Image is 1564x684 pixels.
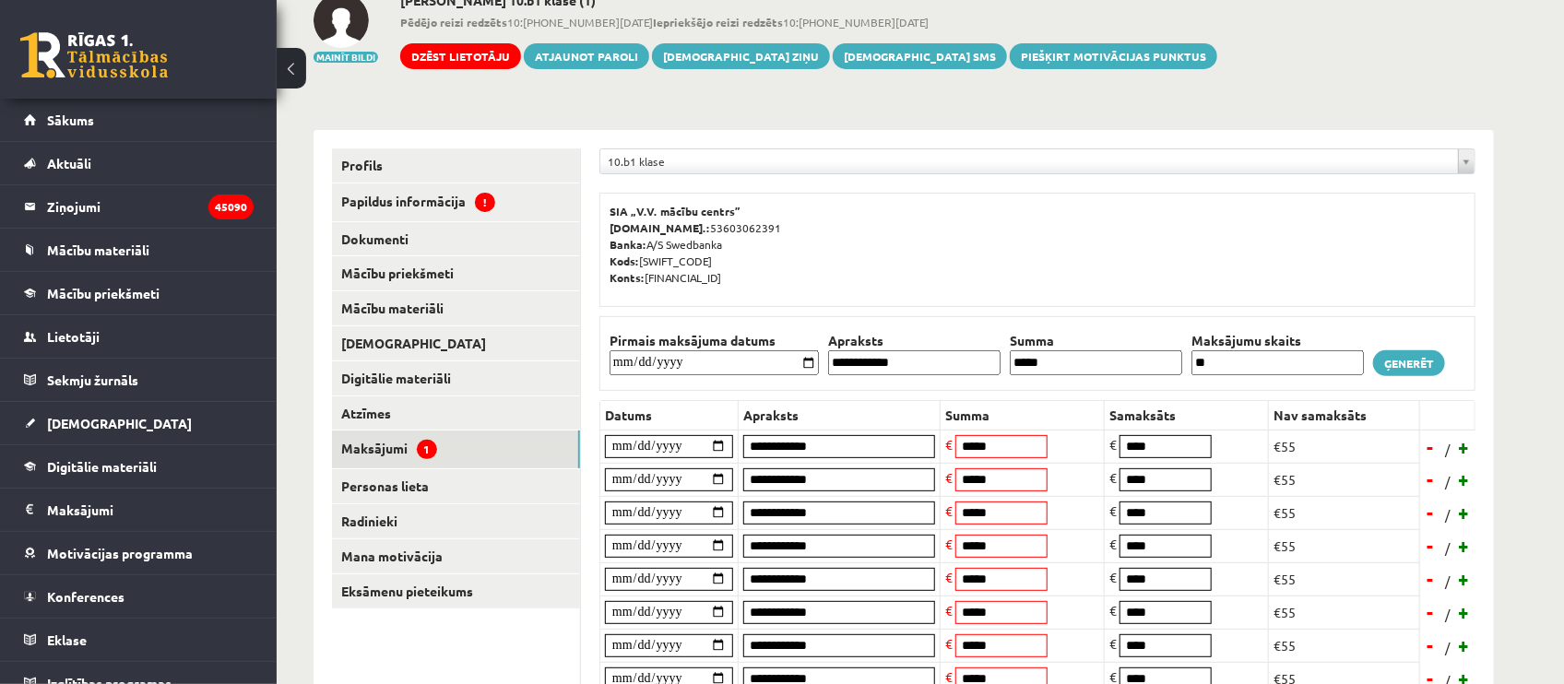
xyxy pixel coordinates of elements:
a: Mācību priekšmeti [332,256,580,290]
th: Apraksts [739,400,941,430]
a: Konferences [24,575,254,618]
a: - [1422,433,1440,461]
a: Digitālie materiāli [332,361,580,395]
a: - [1422,466,1440,493]
span: Digitālie materiāli [47,458,157,475]
span: Aktuāli [47,155,91,171]
span: 1 [417,440,437,459]
th: Datums [600,400,739,430]
a: Rīgas 1. Tālmācības vidusskola [20,32,168,78]
a: + [1455,631,1474,659]
span: € [945,635,953,652]
span: Mācību priekšmeti [47,285,160,301]
span: / [1443,538,1452,558]
a: Ģenerēt [1373,350,1445,376]
span: € [1109,602,1117,619]
th: Apraksts [823,331,1005,350]
a: Mācību materiāli [24,229,254,271]
a: Mana motivācija [332,539,580,573]
span: € [1109,469,1117,486]
span: Sākums [47,112,94,128]
a: Atjaunot paroli [524,43,649,69]
span: 10.b1 klase [608,149,1451,173]
a: Sākums [24,99,254,141]
th: Maksājumu skaits [1187,331,1368,350]
a: - [1422,499,1440,526]
span: € [945,469,953,486]
td: €55 [1269,496,1420,529]
span: / [1443,638,1452,657]
td: €55 [1269,529,1420,562]
i: 45090 [208,195,254,219]
a: Digitālie materiāli [24,445,254,488]
a: 10.b1 klase [600,149,1475,173]
th: Nav samaksāts [1269,400,1420,430]
a: Motivācijas programma [24,532,254,574]
td: €55 [1269,430,1420,463]
span: € [1109,536,1117,552]
b: Banka: [610,237,646,252]
a: [DEMOGRAPHIC_DATA] [24,402,254,444]
span: Lietotāji [47,328,100,345]
a: Ziņojumi45090 [24,185,254,228]
span: € [945,602,953,619]
legend: Ziņojumi [47,185,254,228]
th: Pirmais maksājuma datums [605,331,823,350]
a: Dokumenti [332,222,580,256]
span: Mācību materiāli [47,242,149,258]
span: Motivācijas programma [47,545,193,561]
a: Piešķirt motivācijas punktus [1010,43,1217,69]
a: + [1455,532,1474,560]
a: + [1455,598,1474,626]
td: €55 [1269,629,1420,662]
a: Mācību materiāli [332,291,580,325]
span: € [1109,502,1117,519]
a: + [1455,499,1474,526]
a: + [1455,466,1474,493]
a: [DEMOGRAPHIC_DATA] ziņu [652,43,830,69]
a: - [1422,631,1440,659]
span: Konferences [47,588,124,605]
span: / [1443,572,1452,591]
th: Summa [1005,331,1187,350]
th: Summa [941,400,1105,430]
a: - [1422,532,1440,560]
a: Aktuāli [24,142,254,184]
span: € [945,436,953,453]
a: + [1455,433,1474,461]
p: 53603062391 A/S Swedbanka [SWIFT_CODE] [FINANCIAL_ID] [610,203,1465,286]
a: Maksājumi1 [332,430,580,468]
a: Eklase [24,619,254,661]
b: Kods: [610,254,639,268]
a: Sekmju žurnāls [24,359,254,401]
span: Sekmju žurnāls [47,371,138,388]
a: - [1422,598,1440,626]
legend: Maksājumi [47,489,254,531]
a: - [1422,565,1440,593]
a: Profils [332,148,580,183]
span: € [1109,436,1117,453]
span: € [1109,569,1117,585]
b: Konts: [610,270,645,285]
span: [DEMOGRAPHIC_DATA] [47,415,192,431]
b: Iepriekšējo reizi redzēts [653,15,783,29]
span: 10:[PHONE_NUMBER][DATE] 10:[PHONE_NUMBER][DATE] [400,14,1217,30]
td: €55 [1269,463,1420,496]
button: Mainīt bildi [314,52,378,63]
a: Eksāmenu pieteikums [332,574,580,608]
a: Lietotāji [24,315,254,358]
a: Radinieki [332,504,580,538]
span: / [1443,605,1452,624]
a: Dzēst lietotāju [400,43,521,69]
td: €55 [1269,562,1420,596]
td: €55 [1269,596,1420,629]
span: ! [475,193,495,212]
span: € [945,536,953,552]
a: Mācību priekšmeti [24,272,254,314]
a: [DEMOGRAPHIC_DATA] [332,326,580,360]
a: + [1455,565,1474,593]
span: Eklase [47,631,87,648]
a: Atzīmes [332,396,580,430]
span: € [945,502,953,519]
b: [DOMAIN_NAME].: [610,220,710,235]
